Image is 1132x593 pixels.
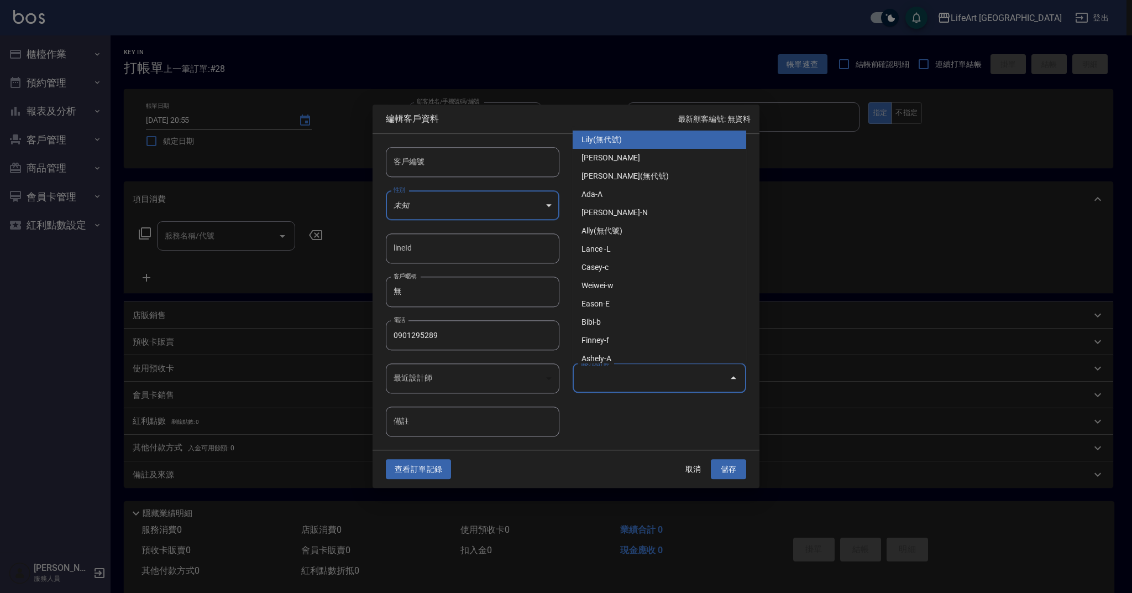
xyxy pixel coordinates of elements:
[675,459,711,480] button: 取消
[573,258,746,277] li: Casey-c
[386,113,678,124] span: 編輯客戶資料
[573,131,746,149] li: Lily(無代號)
[573,331,746,350] li: Finney-f
[580,358,609,367] label: 偏好設計師
[711,459,746,480] button: 儲存
[573,295,746,313] li: Eason-E
[573,313,746,331] li: Bibi-b
[573,167,746,185] li: [PERSON_NAME](無代號)
[386,459,451,480] button: 查看訂單記錄
[573,149,746,167] li: [PERSON_NAME]
[394,315,405,324] label: 電話
[573,350,746,368] li: Ashely-A
[394,201,409,210] em: 未知
[573,204,746,222] li: [PERSON_NAME]-N
[394,272,417,280] label: 客戶暱稱
[573,222,746,240] li: Ally(無代號)
[725,370,742,387] button: Close
[573,277,746,295] li: Weiwei-w
[573,185,746,204] li: Ada-A
[394,185,405,194] label: 性別
[678,113,751,125] p: 最新顧客編號: 無資料
[573,240,746,258] li: Lance -L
